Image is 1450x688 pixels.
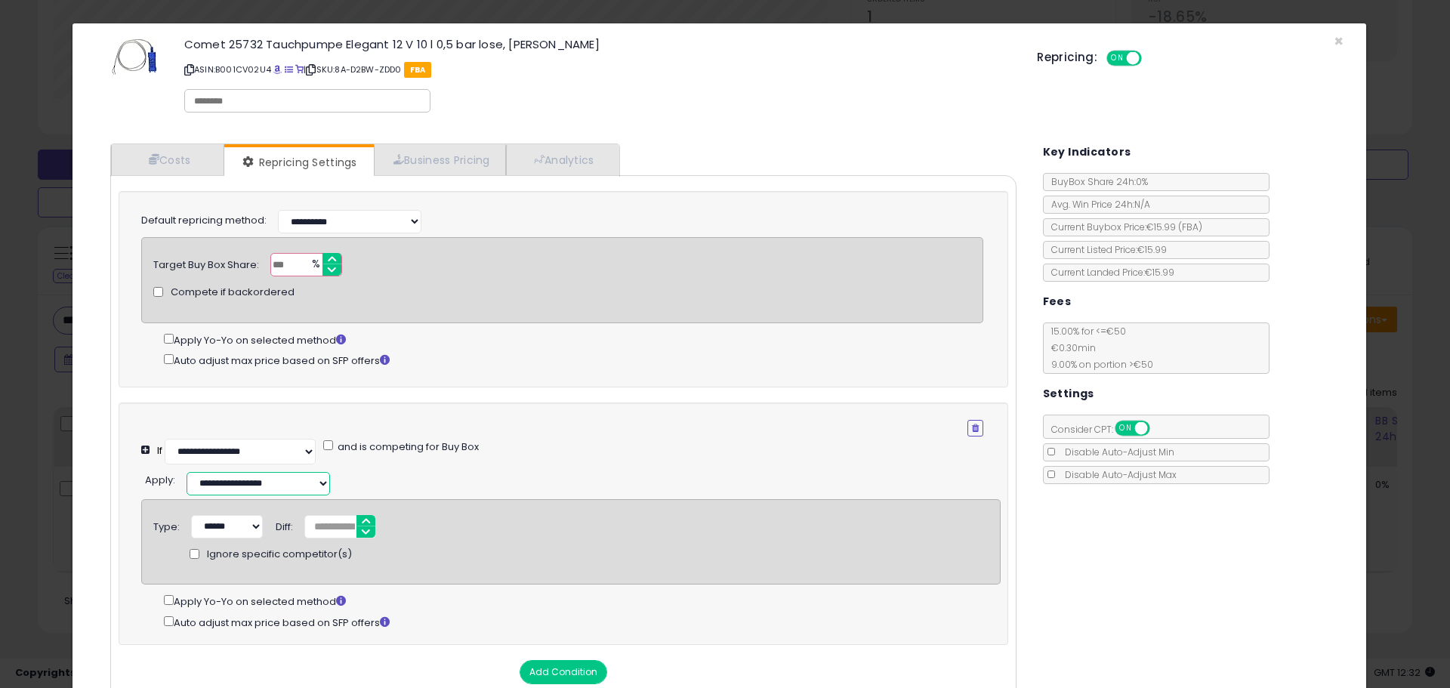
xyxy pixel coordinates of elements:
[184,57,1014,82] p: ASIN: B001CV02U4 | SKU: 8A-D2BW-ZDD0
[1044,243,1167,256] span: Current Listed Price: €15.99
[1140,52,1164,65] span: OFF
[1043,143,1131,162] h5: Key Indicators
[1057,468,1177,481] span: Disable Auto-Adjust Max
[276,515,293,535] div: Diff:
[111,144,224,175] a: Costs
[404,62,432,78] span: FBA
[295,63,304,76] a: Your listing only
[207,548,352,562] span: Ignore specific competitor(s)
[164,592,1000,609] div: Apply Yo-Yo on selected method
[171,285,295,300] span: Compete if backordered
[164,331,983,348] div: Apply Yo-Yo on selected method
[1146,221,1202,233] span: €15.99
[303,254,327,276] span: %
[285,63,293,76] a: All offer listings
[1044,358,1153,371] span: 9.00 % on portion > €50
[506,144,618,175] a: Analytics
[374,144,506,175] a: Business Pricing
[335,440,479,454] span: and is competing for Buy Box
[1334,30,1344,52] span: ×
[1044,266,1174,279] span: Current Landed Price: €15.99
[273,63,282,76] a: BuyBox page
[1037,51,1097,63] h5: Repricing:
[145,473,173,487] span: Apply
[112,39,157,76] img: 4153NAaMyeL._SL60_.jpg
[184,39,1014,50] h3: Comet 25732 Tauchpumpe Elegant 12 V 10 l 0,5 bar lose, [PERSON_NAME]
[224,147,372,177] a: Repricing Settings
[1044,341,1096,354] span: €0.30 min
[1044,325,1153,371] span: 15.00 % for <= €50
[145,468,175,488] div: :
[1057,446,1174,458] span: Disable Auto-Adjust Min
[1043,384,1094,403] h5: Settings
[1116,422,1135,435] span: ON
[153,253,259,273] div: Target Buy Box Share:
[1044,221,1202,233] span: Current Buybox Price:
[141,214,267,228] label: Default repricing method:
[520,660,607,684] button: Add Condition
[153,515,180,535] div: Type:
[1044,175,1148,188] span: BuyBox Share 24h: 0%
[1147,422,1171,435] span: OFF
[1108,52,1127,65] span: ON
[972,424,979,433] i: Remove Condition
[1178,221,1202,233] span: ( FBA )
[1044,423,1170,436] span: Consider CPT:
[164,351,983,369] div: Auto adjust max price based on SFP offers
[1043,292,1072,311] h5: Fees
[164,613,1000,631] div: Auto adjust max price based on SFP offers
[1044,198,1150,211] span: Avg. Win Price 24h: N/A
